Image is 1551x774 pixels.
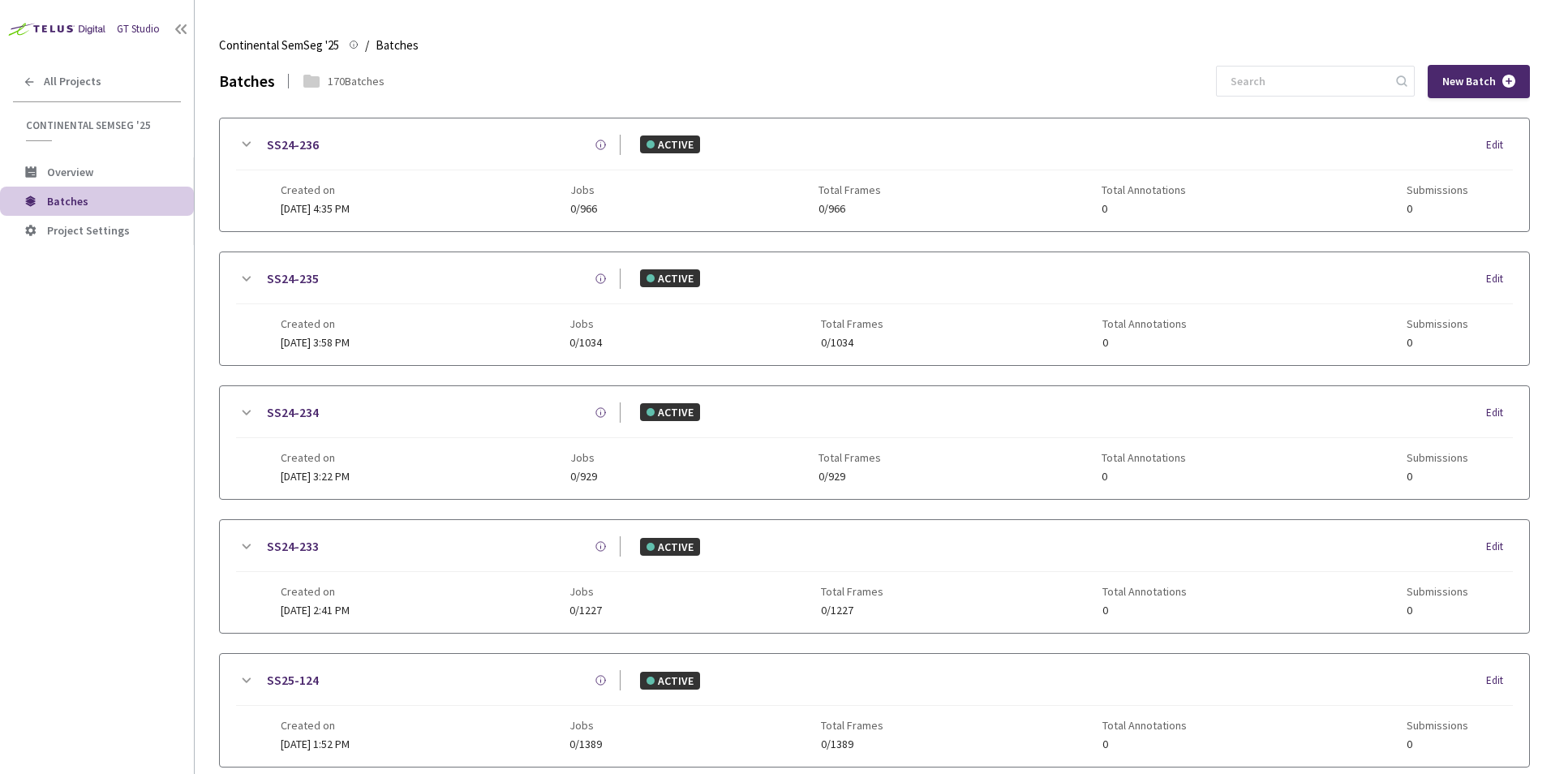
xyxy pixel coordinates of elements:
span: Submissions [1407,719,1468,732]
span: Created on [281,183,350,196]
span: [DATE] 1:52 PM [281,737,350,751]
span: 0 [1407,738,1468,750]
span: Created on [281,317,350,330]
div: SS24-236ACTIVEEditCreated on[DATE] 4:35 PMJobs0/966Total Frames0/966Total Annotations0Submissions0 [220,118,1529,231]
span: Created on [281,585,350,598]
span: Jobs [569,317,602,330]
span: Jobs [569,585,602,598]
span: Created on [281,719,350,732]
span: Submissions [1407,317,1468,330]
a: SS24-236 [267,135,319,155]
div: ACTIVE [640,403,700,421]
span: Total Frames [821,585,883,598]
span: 0 [1102,738,1187,750]
span: Overview [47,165,93,179]
div: Edit [1486,539,1513,555]
span: 0 [1407,471,1468,483]
a: SS24-233 [267,536,319,557]
a: SS25-124 [267,670,319,690]
div: SS24-233ACTIVEEditCreated on[DATE] 2:41 PMJobs0/1227Total Frames0/1227Total Annotations0Submissions0 [220,520,1529,633]
div: Edit [1486,673,1513,689]
span: Continental SemSeg '25 [26,118,171,132]
span: Batches [376,36,419,55]
span: Project Settings [47,223,130,238]
span: New Batch [1442,75,1496,88]
span: Total Frames [818,183,881,196]
span: Total Annotations [1102,451,1186,464]
div: Edit [1486,405,1513,421]
span: Batches [47,194,88,209]
span: All Projects [44,75,101,88]
span: Total Annotations [1102,585,1187,598]
a: SS24-235 [267,269,319,289]
div: SS24-235ACTIVEEditCreated on[DATE] 3:58 PMJobs0/1034Total Frames0/1034Total Annotations0Submissions0 [220,252,1529,365]
div: ACTIVE [640,672,700,690]
span: 0/929 [818,471,881,483]
span: Total Annotations [1102,719,1187,732]
span: Total Annotations [1102,317,1187,330]
span: 0/1034 [821,337,883,349]
span: 0 [1102,604,1187,617]
span: Created on [281,451,350,464]
span: 0/1034 [569,337,602,349]
span: 0/929 [570,471,597,483]
span: 0 [1102,203,1186,215]
span: Submissions [1407,451,1468,464]
div: Edit [1486,137,1513,153]
span: 0 [1407,604,1468,617]
span: Submissions [1407,585,1468,598]
span: 0/1227 [821,604,883,617]
span: 0 [1102,471,1186,483]
div: ACTIVE [640,538,700,556]
span: 0/1389 [821,738,883,750]
span: Total Frames [818,451,881,464]
span: 0/966 [818,203,881,215]
span: [DATE] 3:58 PM [281,335,350,350]
span: [DATE] 3:22 PM [281,469,350,484]
span: 0/966 [570,203,597,215]
span: Total Frames [821,719,883,732]
input: Search [1221,67,1394,96]
span: 0/1389 [569,738,602,750]
span: Jobs [570,183,597,196]
div: SS24-234ACTIVEEditCreated on[DATE] 3:22 PMJobs0/929Total Frames0/929Total Annotations0Submissions0 [220,386,1529,499]
li: / [365,36,369,55]
span: Jobs [570,451,597,464]
div: GT Studio [117,22,160,37]
span: Submissions [1407,183,1468,196]
span: 0 [1102,337,1187,349]
div: Edit [1486,271,1513,287]
span: 0 [1407,337,1468,349]
div: Batches [219,70,275,93]
span: 0 [1407,203,1468,215]
div: SS25-124ACTIVEEditCreated on[DATE] 1:52 PMJobs0/1389Total Frames0/1389Total Annotations0Submissions0 [220,654,1529,767]
div: ACTIVE [640,269,700,287]
span: [DATE] 4:35 PM [281,201,350,216]
span: Continental SemSeg '25 [219,36,339,55]
div: 170 Batches [328,73,385,89]
a: SS24-234 [267,402,319,423]
span: Jobs [569,719,602,732]
span: Total Annotations [1102,183,1186,196]
span: 0/1227 [569,604,602,617]
span: Total Frames [821,317,883,330]
span: [DATE] 2:41 PM [281,603,350,617]
div: ACTIVE [640,135,700,153]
